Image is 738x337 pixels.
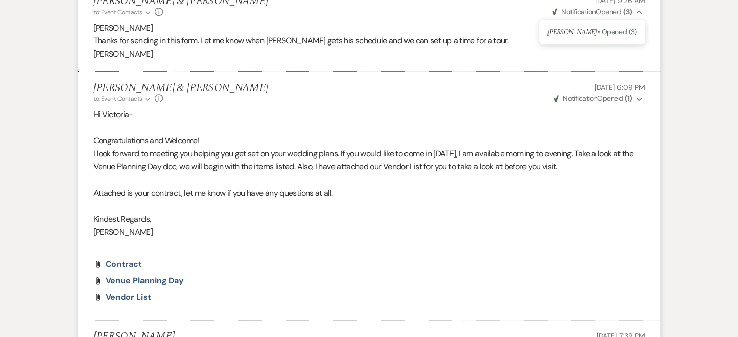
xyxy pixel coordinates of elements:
[93,21,645,35] p: [PERSON_NAME]
[106,260,142,268] a: contract
[93,8,152,17] button: to: Event Contacts
[623,7,632,16] strong: ( 3 )
[552,93,645,104] button: NotificationOpened (1)
[106,277,184,285] a: Venue Planning Day
[106,275,184,286] span: Venue Planning Day
[106,291,151,302] span: Vendor List
[93,94,152,103] button: to: Event Contacts
[624,94,632,103] strong: ( 1 )
[554,94,632,103] span: Opened
[106,293,151,301] a: Vendor List
[93,226,645,239] p: [PERSON_NAME]
[93,147,645,173] p: I look forward to meeting you helping you get set on your wedding plans. If you would like to com...
[547,27,637,38] p: [PERSON_NAME] •
[93,95,142,103] span: to: Event Contacts
[561,7,596,16] span: Notification
[602,27,637,36] span: Opened (3)
[93,34,645,48] p: Thanks for sending in this form. Let me know when [PERSON_NAME] gets his schedule and we can set ...
[93,213,645,226] p: Kindest Regards,
[551,7,645,17] button: NotificationOpened (3)
[106,259,142,269] span: contract
[93,134,645,147] p: Congratulations and Welcome!
[93,187,645,200] p: Attached is your contract, let me know if you have any questions at all.
[93,82,269,95] h5: [PERSON_NAME] & [PERSON_NAME]
[552,7,632,16] span: Opened
[93,108,645,121] p: Hi Victoria-
[93,8,142,16] span: to: Event Contacts
[563,94,597,103] span: Notification
[594,83,645,92] span: [DATE] 6:09 PM
[93,48,645,61] p: [PERSON_NAME]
